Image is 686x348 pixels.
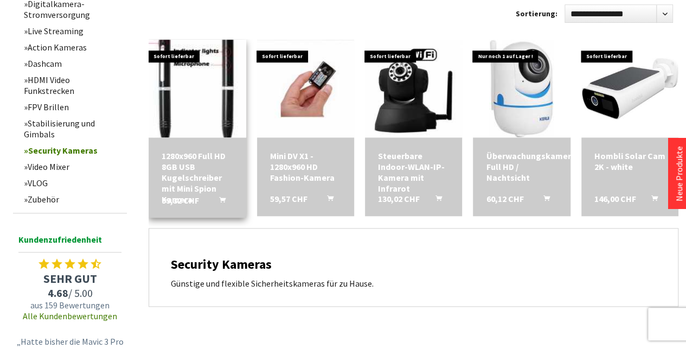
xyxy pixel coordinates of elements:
span: 130,02 CHF [378,193,420,204]
img: 1280x960 Full HD 8GB USB Kugelschreiber mit Mini Spion Kamera [130,20,266,156]
a: HDMI Video Funkstrecken [18,72,127,99]
h2: Security Kameras [171,257,656,271]
button: In den Warenkorb [530,193,556,207]
a: FPV Brillen [18,99,127,115]
span: 59,57 CHF [270,193,307,204]
a: Security Kameras [18,142,127,159]
a: Alle Kundenbewertungen [23,311,117,321]
div: Mini DV X1 - 1280x960 HD Fashion-Kamera [270,150,341,183]
a: VLOG [18,175,127,191]
button: In den Warenkorb [314,193,340,207]
div: 1280x960 Full HD 8GB USB Kugelschreiber mit Mini Spion Kamera [162,150,233,205]
span: aus 159 Bewertungen [13,300,127,311]
img: Überwachungskamera Full HD / Nachtsicht [489,40,554,137]
img: Hombli Solar Cam 2K - white [581,58,678,119]
span: 4.68 [48,286,68,300]
button: In den Warenkorb [422,193,448,207]
span: 146,00 CHF [594,193,636,204]
p: Günstige und flexible Sicherheitskameras für zu Hause. [171,277,656,290]
a: Zubehör [18,191,127,207]
a: Steuerbare Indoor-WLAN-IP-Kamera mit Infrarot 130,02 CHF In den Warenkorb [378,150,449,194]
a: Hombli Solar Cam 2K - white 146,00 CHF In den Warenkorb [594,150,665,172]
a: Stabilisierung und Gimbals [18,115,127,142]
a: Neue Produkte [674,146,684,201]
a: Mini DV X1 - 1280x960 HD Fashion-Kamera 59,57 CHF In den Warenkorb [270,150,341,183]
span: / 5.00 [13,286,127,300]
span: Kundenzufriedenheit [18,232,121,252]
span: 99,32 CHF [162,195,199,206]
img: Mini DV X1 - 1280x960 HD Fashion-Kamera [257,40,354,137]
button: In den Warenkorb [206,195,232,209]
div: Überwachungskamera Full HD / Nachtsicht [486,150,557,183]
a: 1280x960 Full HD 8GB USB Kugelschreiber mit Mini Spion Kamera 99,32 CHF In den Warenkorb [162,150,233,205]
a: Live Streaming [18,23,127,39]
span: SEHR GUT [13,271,127,286]
div: Steuerbare Indoor-WLAN-IP-Kamera mit Infrarot [378,150,449,194]
span: 60,12 CHF [486,193,523,204]
a: Video Mixer [18,159,127,175]
label: Sortierung: [516,5,557,22]
div: Hombli Solar Cam 2K - white [594,150,665,172]
a: Action Kameras [18,39,127,55]
a: Überwachungskamera Full HD / Nachtsicht 60,12 CHF In den Warenkorb [486,150,557,183]
button: In den Warenkorb [638,193,664,207]
a: Dashcam [18,55,127,72]
img: Steuerbare Indoor-WLAN-IP-Kamera mit Infrarot [365,40,462,137]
